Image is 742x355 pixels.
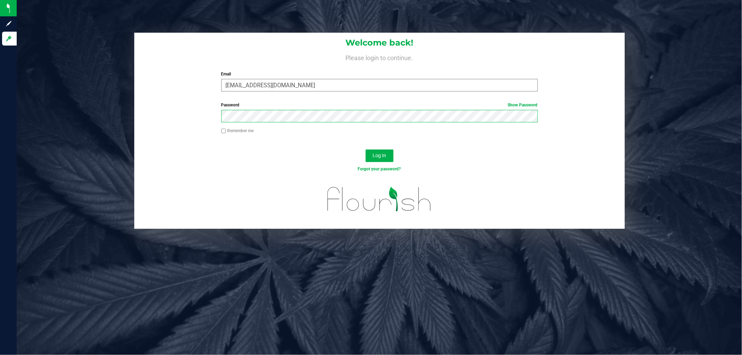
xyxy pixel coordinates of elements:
[373,153,386,158] span: Log In
[221,128,254,134] label: Remember me
[5,35,12,42] inline-svg: Log in
[134,38,625,47] h1: Welcome back!
[221,71,538,77] label: Email
[221,103,240,107] span: Password
[318,179,441,219] img: flourish_logo.svg
[5,20,12,27] inline-svg: Sign up
[366,150,393,162] button: Log In
[358,167,401,171] a: Forgot your password?
[221,129,226,134] input: Remember me
[508,103,538,107] a: Show Password
[134,53,625,61] h4: Please login to continue.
